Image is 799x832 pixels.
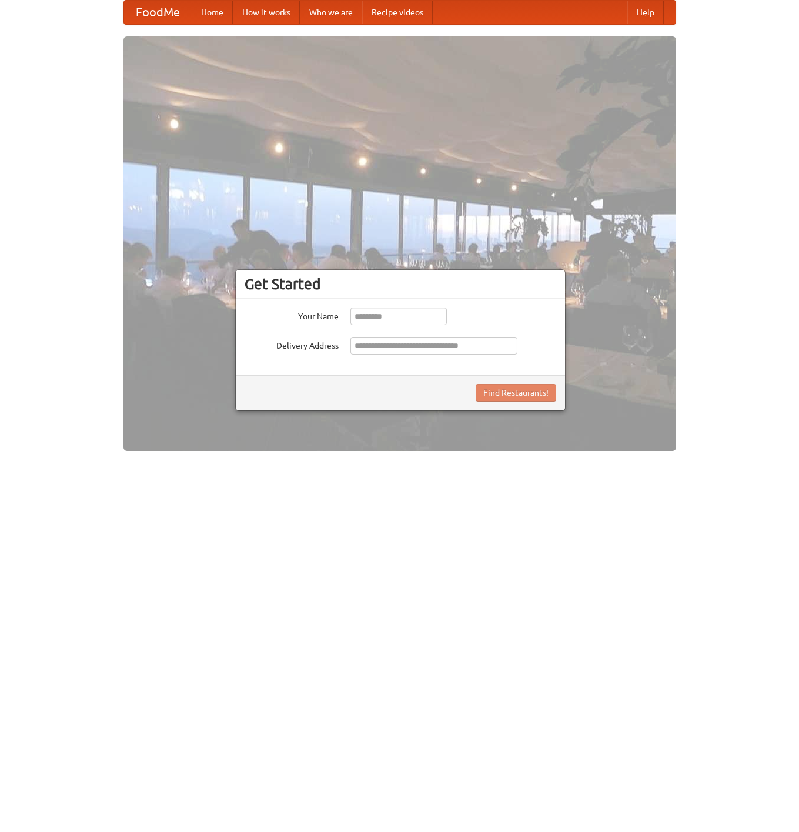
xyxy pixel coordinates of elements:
[192,1,233,24] a: Home
[245,275,556,293] h3: Get Started
[627,1,664,24] a: Help
[300,1,362,24] a: Who we are
[233,1,300,24] a: How it works
[124,1,192,24] a: FoodMe
[476,384,556,402] button: Find Restaurants!
[362,1,433,24] a: Recipe videos
[245,337,339,352] label: Delivery Address
[245,308,339,322] label: Your Name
